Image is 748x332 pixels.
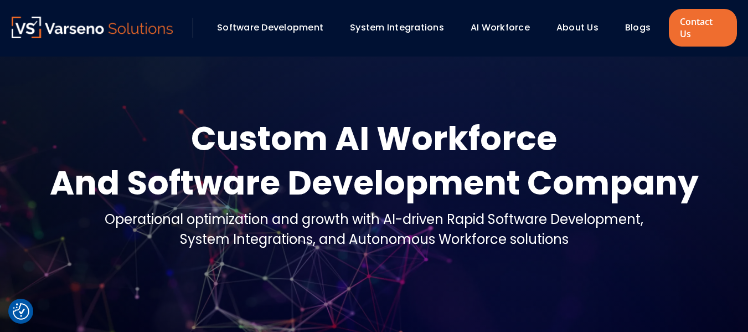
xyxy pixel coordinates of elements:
[344,18,460,37] div: System Integrations
[625,21,651,34] a: Blogs
[669,9,736,47] a: Contact Us
[620,18,666,37] div: Blogs
[12,17,173,39] a: Varseno Solutions – Product Engineering & IT Services
[105,210,643,229] div: Operational optimization and growth with AI-driven Rapid Software Development,
[105,229,643,249] div: System Integrations, and Autonomous Workforce solutions
[217,21,323,34] a: Software Development
[471,21,530,34] a: AI Workforce
[13,303,29,320] button: Cookie Settings
[211,18,339,37] div: Software Development
[12,17,173,38] img: Varseno Solutions – Product Engineering & IT Services
[551,18,614,37] div: About Us
[50,161,699,205] div: And Software Development Company
[556,21,599,34] a: About Us
[350,21,444,34] a: System Integrations
[465,18,545,37] div: AI Workforce
[13,303,29,320] img: Revisit consent button
[50,116,699,161] div: Custom AI Workforce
